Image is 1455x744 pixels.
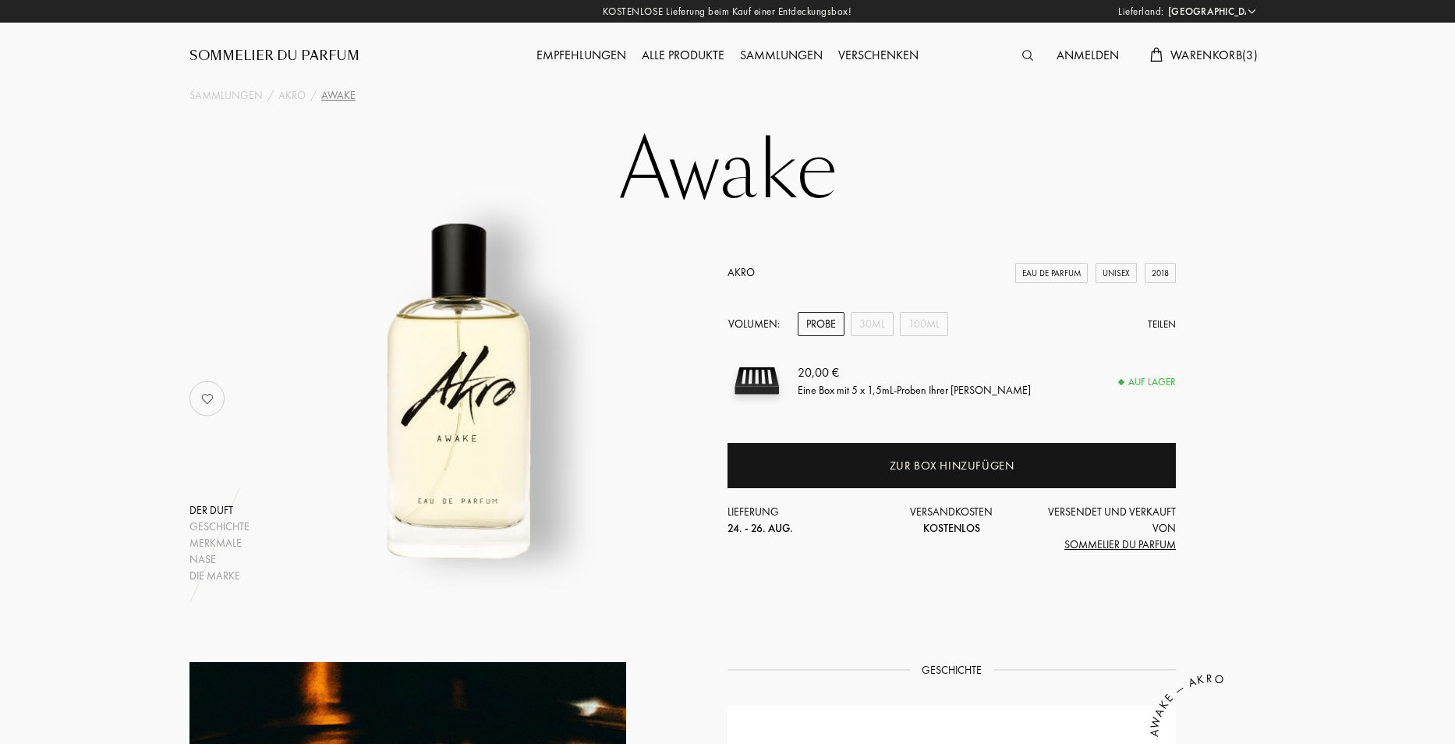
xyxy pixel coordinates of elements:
a: Sammlungen [189,87,263,104]
div: 100mL [900,312,948,336]
a: Empfehlungen [529,47,634,63]
div: Zur Box hinzufügen [890,457,1014,475]
div: Empfehlungen [529,46,634,66]
div: Unisex [1096,263,1137,284]
span: Warenkorb ( 3 ) [1170,47,1258,63]
span: Sommelier du Parfum [1064,537,1176,551]
div: Versendet und verkauft von [1026,504,1176,553]
a: Sommelier du Parfum [189,47,359,66]
div: Volumen: [727,312,788,336]
div: Anmelden [1049,46,1127,66]
img: search_icn.svg [1022,50,1033,61]
div: Merkmale [189,535,250,551]
div: 2018 [1145,263,1176,284]
div: Nase [189,551,250,568]
img: no_like_p.png [192,383,223,414]
div: Auf Lager [1119,374,1176,390]
div: Verschenken [830,46,926,66]
div: / [267,87,274,104]
span: Kostenlos [923,521,980,535]
div: Eine Box mit 5 x 1,5mL-Proben Ihrer [PERSON_NAME] [798,382,1031,399]
div: Awake [321,87,356,104]
div: Versandkosten [877,504,1027,537]
div: Eau de Parfum [1015,263,1088,284]
a: Verschenken [830,47,926,63]
img: cart.svg [1150,48,1163,62]
div: 30mL [851,312,894,336]
div: Sammlungen [732,46,830,66]
a: Akro [727,265,755,279]
span: 24. - 26. Aug. [727,521,793,535]
div: Lieferung [727,504,877,537]
a: Akro [278,87,306,104]
img: sample box [727,352,786,410]
a: Anmelden [1049,47,1127,63]
div: / [310,87,317,104]
a: Sammlungen [732,47,830,63]
div: Die Marke [189,568,250,584]
div: 20,00 € [798,363,1031,382]
span: Lieferland: [1118,4,1164,19]
div: Der Duft [189,502,250,519]
div: Alle Produkte [634,46,732,66]
div: Probe [798,312,844,336]
div: Teilen [1148,317,1176,332]
a: Alle Produkte [634,47,732,63]
img: Awake Akro [266,198,652,584]
div: Geschichte [189,519,250,535]
h1: Awake [338,128,1117,214]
